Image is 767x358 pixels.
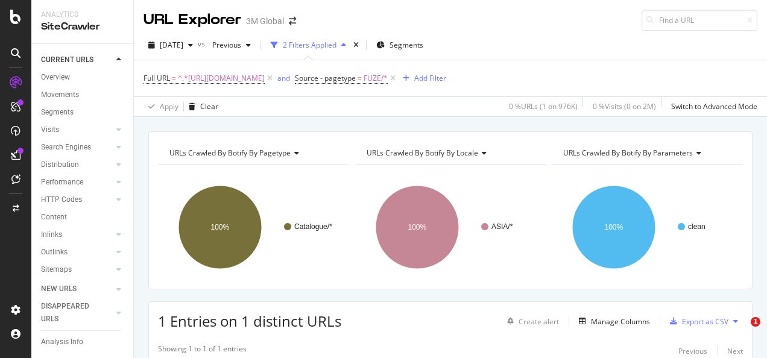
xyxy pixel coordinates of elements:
span: Source - pagetype [295,73,356,83]
div: Overview [41,71,70,84]
span: URLs Crawled By Botify By parameters [563,148,693,158]
div: Manage Columns [591,316,650,327]
button: Clear [184,97,218,116]
span: ^.*[URL][DOMAIN_NAME] [178,70,265,87]
button: Apply [144,97,178,116]
span: URLs Crawled By Botify By locale [367,148,478,158]
a: Analysis Info [41,336,125,348]
svg: A chart. [552,175,740,280]
div: Create alert [519,316,559,327]
div: SiteCrawler [41,20,124,34]
div: Search Engines [41,141,91,154]
div: Distribution [41,159,79,171]
button: Next [727,344,743,358]
div: times [351,39,361,51]
span: = [172,73,176,83]
div: Analytics [41,10,124,20]
h4: URLs Crawled By Botify By locale [364,143,535,163]
a: HTTP Codes [41,193,113,206]
div: 2 Filters Applied [283,40,336,50]
div: Outlinks [41,246,68,259]
span: 1 Entries on 1 distinct URLs [158,311,341,331]
text: 100% [605,223,623,231]
span: 1 [751,317,760,327]
div: Previous [678,346,707,356]
button: Switch to Advanced Mode [666,97,757,116]
div: Showing 1 to 1 of 1 entries [158,344,247,358]
button: and [277,72,290,84]
div: Switch to Advanced Mode [671,101,757,111]
div: Segments [41,106,74,119]
div: arrow-right-arrow-left [289,17,296,25]
div: 0 % URLs ( 1 on 976K ) [509,101,578,111]
div: Clear [200,101,218,111]
a: NEW URLS [41,283,113,295]
text: 100% [211,223,230,231]
button: Add Filter [398,71,446,86]
button: 2 Filters Applied [266,36,351,55]
div: 3M Global [246,15,284,27]
button: [DATE] [144,36,198,55]
div: 0 % Visits ( 0 on 2M ) [593,101,656,111]
div: Analysis Info [41,336,83,348]
svg: A chart. [355,175,543,280]
span: Previous [207,40,241,50]
a: Inlinks [41,228,113,241]
svg: A chart. [158,175,346,280]
button: Export as CSV [665,312,728,331]
div: Visits [41,124,59,136]
button: Manage Columns [574,314,650,328]
div: NEW URLS [41,283,77,295]
a: Visits [41,124,113,136]
div: Add Filter [414,73,446,83]
span: Full URL [144,73,170,83]
a: Outlinks [41,246,113,259]
div: Content [41,211,67,224]
h4: URLs Crawled By Botify By parameters [561,143,732,163]
span: vs [198,39,207,49]
a: Movements [41,89,125,101]
a: Performance [41,176,113,189]
div: DISAPPEARED URLS [41,300,102,325]
div: Apply [160,101,178,111]
div: Performance [41,176,83,189]
button: Create alert [502,312,559,331]
input: Find a URL [642,10,757,31]
div: Sitemaps [41,263,72,276]
div: HTTP Codes [41,193,82,206]
span: Segments [390,40,423,50]
a: Sitemaps [41,263,113,276]
iframe: Intercom live chat [726,317,755,346]
span: URLs Crawled By Botify By pagetype [169,148,291,158]
div: URL Explorer [144,10,241,30]
h4: URLs Crawled By Botify By pagetype [167,143,338,163]
div: and [277,73,290,83]
text: 100% [408,223,426,231]
button: Segments [371,36,428,55]
span: FUZE/* [364,70,388,87]
div: CURRENT URLS [41,54,93,66]
div: Export as CSV [682,316,728,327]
span: 2025 Sep. 21st [160,40,183,50]
span: = [358,73,362,83]
text: Catalogue/* [294,222,332,231]
a: Search Engines [41,141,113,154]
text: clean [688,222,705,231]
button: Previous [678,344,707,358]
div: Movements [41,89,79,101]
a: Overview [41,71,125,84]
a: Segments [41,106,125,119]
div: Inlinks [41,228,62,241]
a: CURRENT URLS [41,54,113,66]
a: Content [41,211,125,224]
a: DISAPPEARED URLS [41,300,113,325]
a: Distribution [41,159,113,171]
text: ASIA/* [491,222,513,231]
button: Previous [207,36,256,55]
div: Next [727,346,743,356]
